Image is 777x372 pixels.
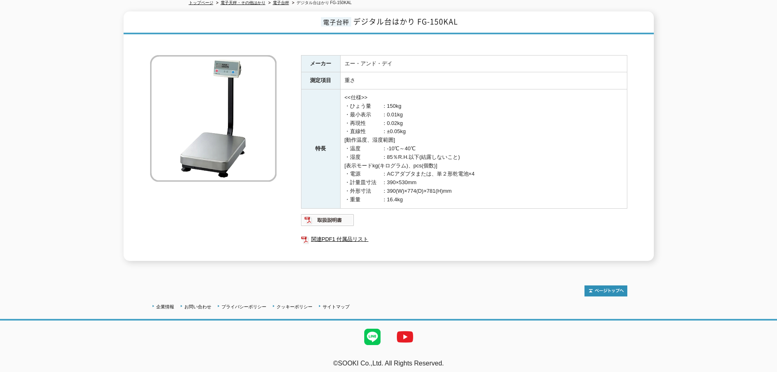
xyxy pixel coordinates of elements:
[189,0,213,5] a: トップページ
[323,304,350,309] a: サイトマップ
[301,55,340,72] th: メーカー
[389,321,421,353] img: YouTube
[353,16,458,27] span: デジタル台はかり FG-150KAL
[584,285,627,296] img: トップページへ
[321,17,351,27] span: 電子台秤
[301,72,340,89] th: 測定項目
[301,89,340,208] th: 特長
[340,89,627,208] td: <<仕様>> ・ひょう量 ：150kg ・最小表示 ：0.01kg ・再現性 ：0.02kg ・直線性 ：±0.05kg [動作温度、湿度範囲] ・温度 ：-10℃～40℃ ・湿度 ：85％R....
[221,304,266,309] a: プライバシーポリシー
[340,55,627,72] td: エー・アンド・デイ
[156,304,174,309] a: 企業情報
[301,234,627,245] a: 関連PDF1 付属品リスト
[273,0,289,5] a: 電子台秤
[301,214,354,227] img: 取扱説明書
[301,219,354,225] a: 取扱説明書
[184,304,211,309] a: お問い合わせ
[277,304,312,309] a: クッキーポリシー
[356,321,389,353] img: LINE
[221,0,266,5] a: 電子天秤・その他はかり
[150,55,277,182] img: デジタル台はかり FG-150KAL
[340,72,627,89] td: 重さ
